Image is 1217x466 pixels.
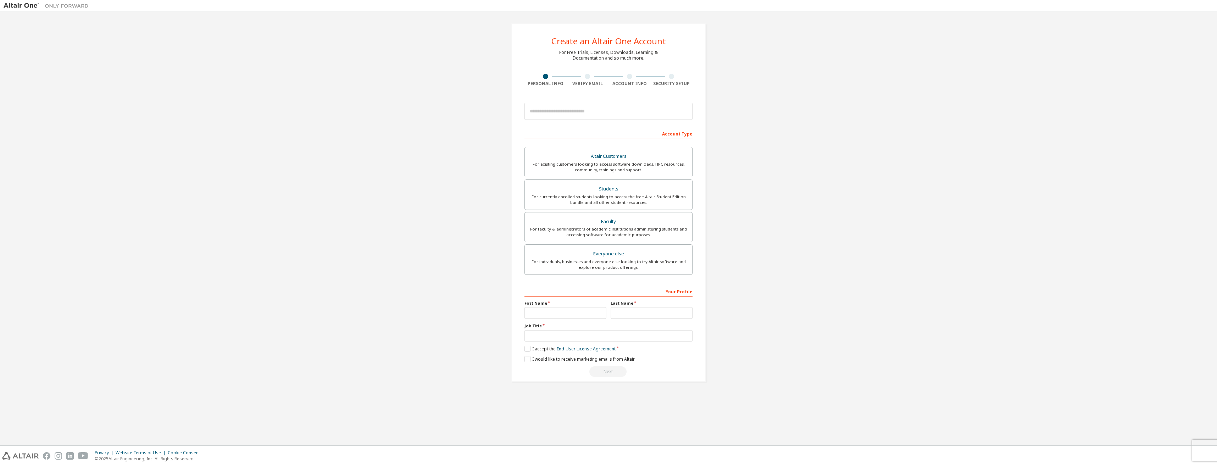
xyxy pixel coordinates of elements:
img: facebook.svg [43,452,50,460]
div: Website Terms of Use [116,450,168,456]
div: For individuals, businesses and everyone else looking to try Altair software and explore our prod... [529,259,688,270]
label: Job Title [524,323,693,329]
div: Privacy [95,450,116,456]
div: Account Type [524,128,693,139]
div: Verify Email [567,81,609,87]
div: For existing customers looking to access software downloads, HPC resources, community, trainings ... [529,161,688,173]
img: altair_logo.svg [2,452,39,460]
label: I would like to receive marketing emails from Altair [524,356,635,362]
label: Last Name [611,300,693,306]
div: For currently enrolled students looking to access the free Altair Student Edition bundle and all ... [529,194,688,205]
div: Cookie Consent [168,450,204,456]
div: For Free Trials, Licenses, Downloads, Learning & Documentation and so much more. [559,50,658,61]
div: For faculty & administrators of academic institutions administering students and accessing softwa... [529,226,688,238]
img: Altair One [4,2,92,9]
img: youtube.svg [78,452,88,460]
div: Faculty [529,217,688,227]
label: I accept the [524,346,616,352]
label: First Name [524,300,606,306]
div: Personal Info [524,81,567,87]
div: Create an Altair One Account [551,37,666,45]
div: Altair Customers [529,151,688,161]
div: Everyone else [529,249,688,259]
div: Security Setup [651,81,693,87]
img: linkedin.svg [66,452,74,460]
a: End-User License Agreement [557,346,616,352]
div: Read and acccept EULA to continue [524,366,693,377]
img: instagram.svg [55,452,62,460]
p: © 2025 Altair Engineering, Inc. All Rights Reserved. [95,456,204,462]
div: Your Profile [524,285,693,297]
div: Account Info [608,81,651,87]
div: Students [529,184,688,194]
